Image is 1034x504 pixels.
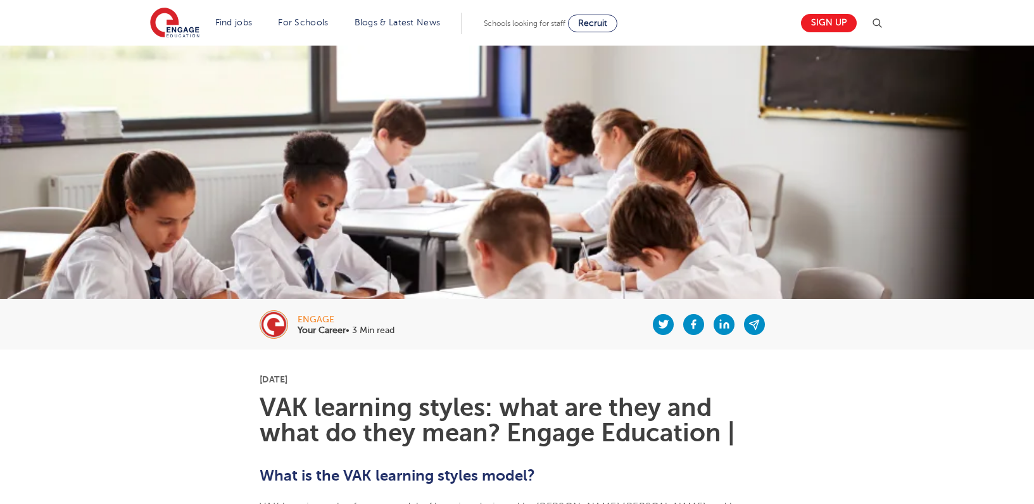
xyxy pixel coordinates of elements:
[298,315,394,324] div: engage
[278,18,328,27] a: For Schools
[801,14,857,32] a: Sign up
[150,8,199,39] img: Engage Education
[578,18,607,28] span: Recruit
[484,19,565,28] span: Schools looking for staff
[260,467,535,484] b: What is the VAK learning styles model?
[298,326,394,335] p: • 3 Min read
[355,18,441,27] a: Blogs & Latest News
[260,375,774,384] p: [DATE]
[215,18,253,27] a: Find jobs
[568,15,617,32] a: Recruit
[260,395,774,446] h1: VAK learning styles: what are they and what do they mean? Engage Education |
[298,325,346,335] b: Your Career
